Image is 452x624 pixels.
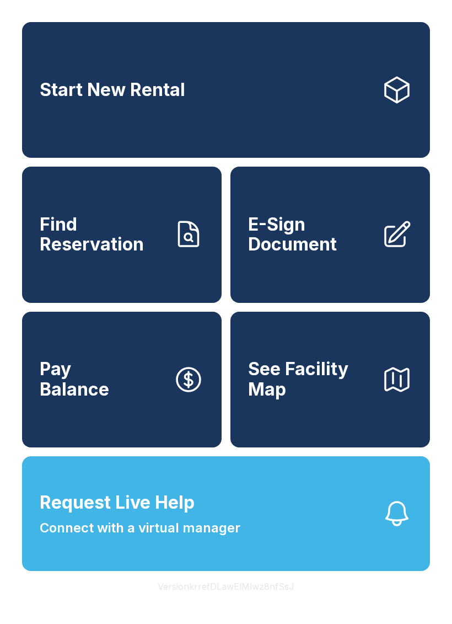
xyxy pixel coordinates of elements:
span: E-Sign Document [248,215,373,255]
span: Connect with a virtual manager [40,518,240,538]
button: PayBalance [22,312,222,447]
button: See Facility Map [230,312,430,447]
span: See Facility Map [248,359,373,399]
button: Request Live HelpConnect with a virtual manager [22,456,430,571]
a: E-Sign Document [230,167,430,302]
a: Start New Rental [22,22,430,158]
span: Find Reservation [40,215,164,255]
button: VersionkrrefDLawElMlwz8nfSsJ [149,571,303,602]
span: Request Live Help [40,489,195,516]
span: Start New Rental [40,80,185,100]
span: Pay Balance [40,359,109,399]
a: Find Reservation [22,167,222,302]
